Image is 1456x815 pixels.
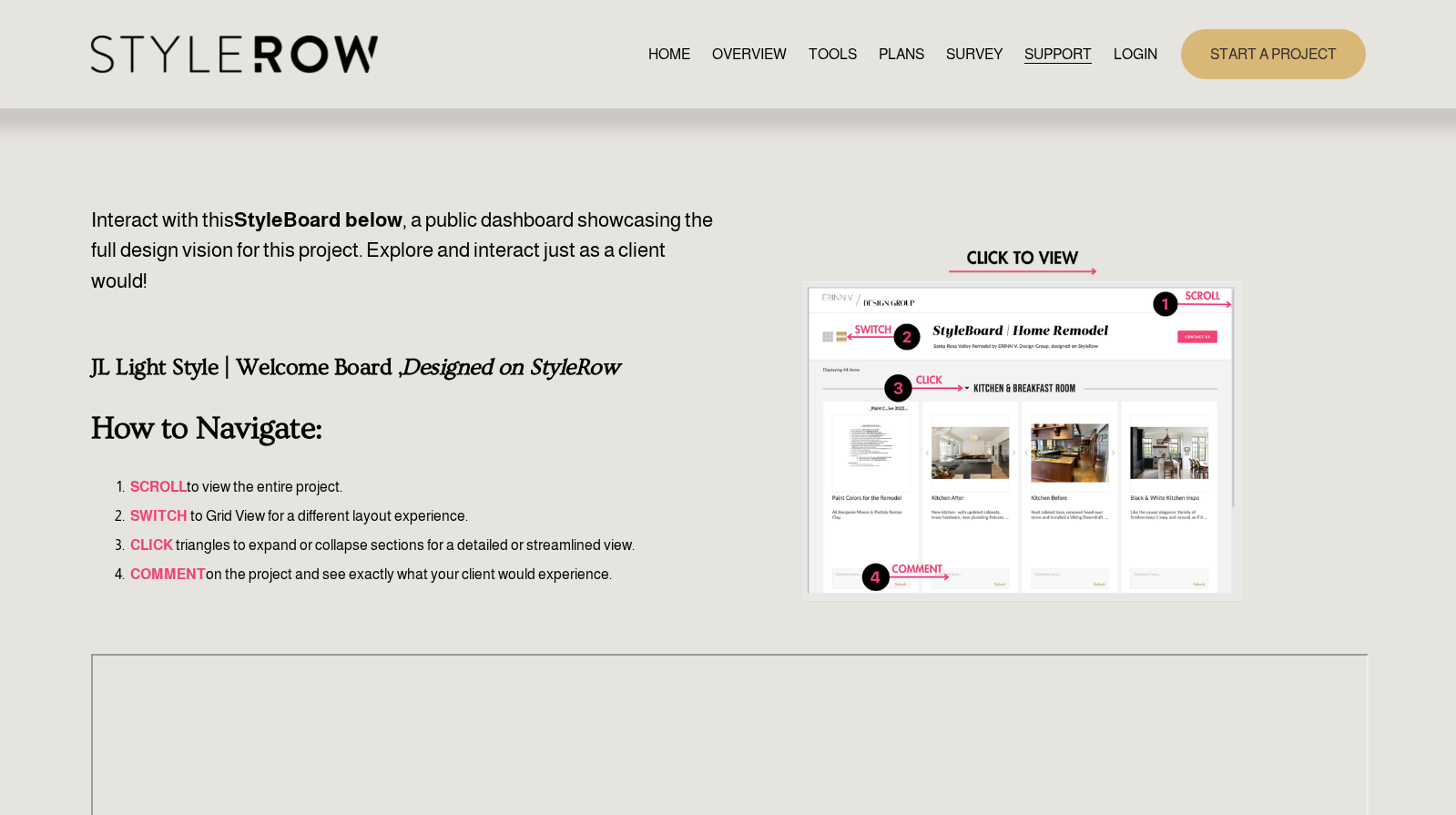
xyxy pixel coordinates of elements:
[234,209,402,231] strong: StyleBoard below
[879,42,924,66] a: PLANS
[1024,42,1092,66] a: folder dropdown
[130,566,206,582] strong: COMMENT
[130,537,173,553] strong: CLICK
[130,479,187,494] strong: SCROLL
[127,535,777,556] p: triangles to expand or collapse sections for a detailed or streamlined view.
[130,508,188,524] strong: SWITCH
[946,42,1003,66] a: SURVEY
[91,411,322,446] strong: How to Navigate:
[127,476,777,498] p: to view the entire project.
[91,36,378,73] img: StyleRow
[127,505,777,527] p: to Grid View for a different layout experience.
[648,42,690,66] a: HOME
[809,42,857,66] a: TOOLS
[1181,29,1366,79] a: START A PROJECT
[402,354,618,381] em: Designed on StyleRow
[1114,42,1157,66] a: LOGIN
[91,354,618,381] strong: JL Light Style | Welcome Board ,
[712,42,787,66] a: OVERVIEW
[91,205,723,297] p: Interact with this , a public dashboard showcasing the full design vision for this project. Explo...
[1024,44,1092,66] span: SUPPORT
[127,564,777,586] p: on the project and see exactly what your client would experience.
